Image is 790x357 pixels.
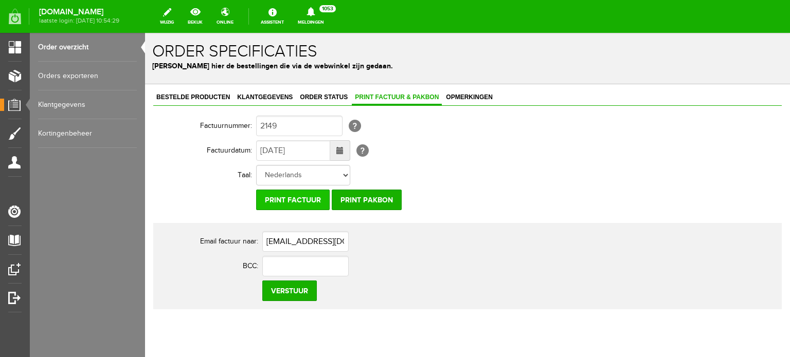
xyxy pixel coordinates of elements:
[117,248,172,268] input: Verstuur
[39,9,119,15] strong: [DOMAIN_NAME]
[89,61,151,68] span: Klantgegevens
[298,58,351,72] a: Opmerkingen
[8,105,111,130] th: Factuurdatum:
[7,28,638,39] p: [PERSON_NAME] hier de bestellingen die via de webwinkel zijn gedaan.
[38,62,137,90] a: Orders exporteren
[211,111,224,124] span: [?]
[187,157,257,177] input: Print pakbon
[8,81,111,105] th: Factuurnummer:
[8,58,88,72] a: Bestelde producten
[292,5,330,28] a: Meldingen1053
[38,90,137,119] a: Klantgegevens
[255,5,290,28] a: Assistent
[7,10,638,28] h1: Order specificaties
[319,5,336,12] span: 1053
[111,107,185,128] input: Datum tot...
[204,87,216,99] span: [?]
[207,58,297,72] a: Print factuur & pakbon
[210,5,240,28] a: online
[298,61,351,68] span: Opmerkingen
[111,157,185,177] input: Print factuur
[207,61,297,68] span: Print factuur & pakbon
[8,130,111,155] th: Taal:
[8,61,88,68] span: Bestelde producten
[152,61,206,68] span: Order status
[89,58,151,72] a: Klantgegevens
[14,196,117,221] th: Email factuur naar:
[182,5,209,28] a: bekijk
[38,33,137,62] a: Order overzicht
[154,5,180,28] a: wijzig
[152,58,206,72] a: Order status
[39,18,119,24] span: laatste login: [DATE] 10:54:29
[14,221,117,246] th: BCC:
[38,119,137,148] a: Kortingenbeheer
